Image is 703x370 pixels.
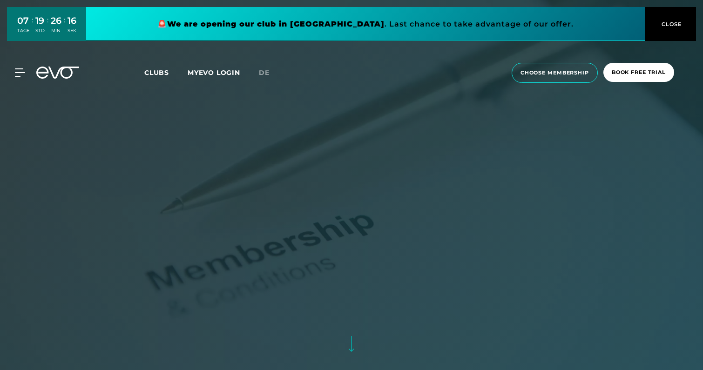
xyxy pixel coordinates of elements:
[612,68,666,76] span: book free trial
[17,14,29,27] div: 07
[144,68,169,77] span: Clubs
[47,15,48,40] div: :
[35,27,45,34] div: STD
[51,14,61,27] div: 26
[259,67,281,78] a: de
[17,27,29,34] div: TAGE
[259,68,270,77] span: de
[64,15,65,40] div: :
[659,20,682,28] span: CLOSE
[520,69,589,77] span: choose membership
[35,14,45,27] div: 19
[68,14,76,27] div: 16
[509,63,601,83] a: choose membership
[32,15,33,40] div: :
[188,68,240,77] a: MYEVO LOGIN
[645,7,696,41] button: CLOSE
[601,63,677,83] a: book free trial
[51,27,61,34] div: MIN
[144,68,188,77] a: Clubs
[68,27,76,34] div: SEK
